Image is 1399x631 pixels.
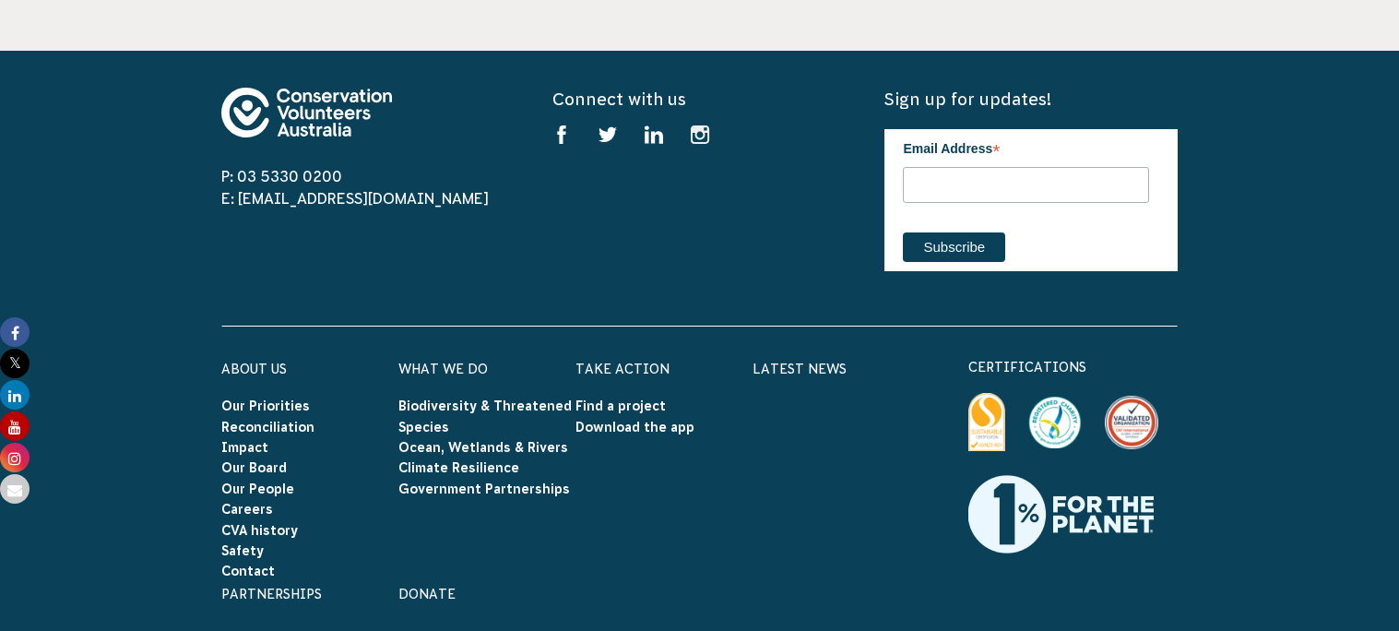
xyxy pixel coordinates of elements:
[221,482,294,496] a: Our People
[903,232,1005,262] input: Subscribe
[398,362,488,376] a: What We Do
[398,482,570,496] a: Government Partnerships
[221,587,322,601] a: Partnerships
[221,88,392,137] img: logo-footer.svg
[221,502,273,517] a: Careers
[221,440,268,455] a: Impact
[575,399,666,413] a: Find a project
[221,543,264,558] a: Safety
[398,399,572,434] a: Biodiversity & Threatened Species
[753,362,847,376] a: Latest News
[884,88,1178,111] h5: Sign up for updates!
[398,460,519,475] a: Climate Resilience
[221,460,287,475] a: Our Board
[221,420,314,435] a: Reconciliation
[575,420,694,435] a: Download the app
[221,399,310,413] a: Our Priorities
[968,356,1179,378] p: certifications
[575,362,670,376] a: Take Action
[221,523,298,538] a: CVA history
[903,129,1149,164] label: Email Address
[552,88,846,111] h5: Connect with us
[398,440,568,455] a: Ocean, Wetlands & Rivers
[221,564,275,578] a: Contact
[221,362,287,376] a: About Us
[221,168,342,185] a: P: 03 5330 0200
[221,190,489,207] a: E: [EMAIL_ADDRESS][DOMAIN_NAME]
[398,587,456,601] a: Donate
